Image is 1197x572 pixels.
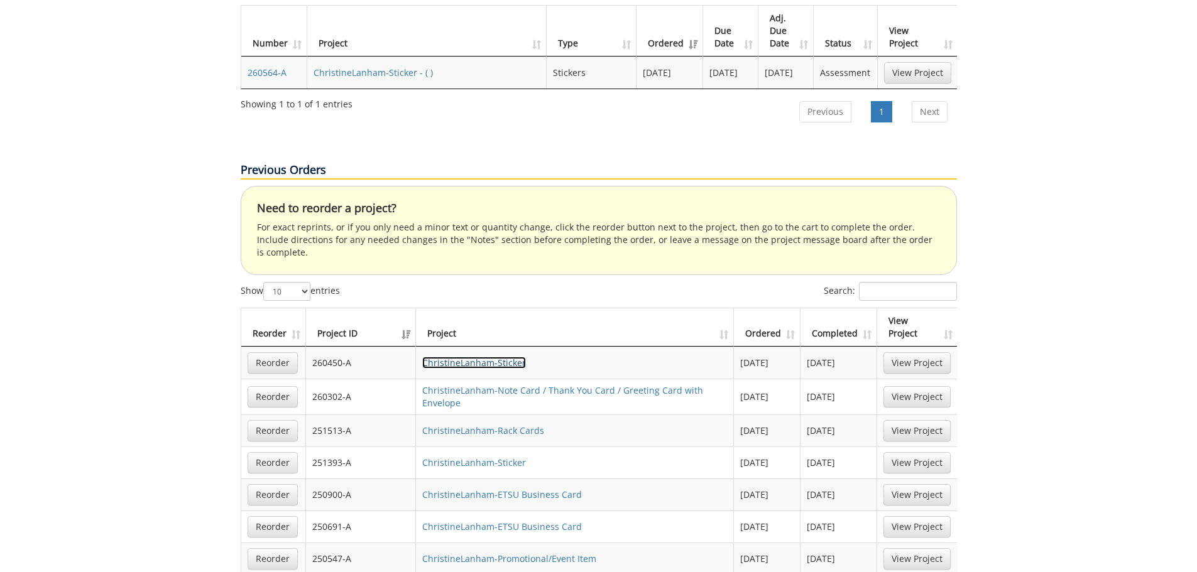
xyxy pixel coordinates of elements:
[883,420,951,441] a: View Project
[547,6,636,57] th: Type: activate to sort column ascending
[734,446,801,478] td: [DATE]
[883,548,951,569] a: View Project
[801,308,877,347] th: Completed: activate to sort column ascending
[248,516,298,537] a: Reorder
[306,347,417,379] td: 260450-A
[734,347,801,379] td: [DATE]
[884,62,951,84] a: View Project
[734,510,801,542] td: [DATE]
[314,67,433,78] a: ChristineLanham-Sticker - ( )
[814,57,877,89] td: Assessment
[241,282,340,301] label: Show entries
[306,446,417,478] td: 251393-A
[871,101,892,122] a: 1
[248,452,298,473] a: Reorder
[248,548,298,569] a: Reorder
[422,488,582,500] a: ChristineLanham-ETSU Business Card
[422,357,526,369] a: ChristineLanham-Sticker
[703,57,758,89] td: [DATE]
[637,6,703,57] th: Ordered: activate to sort column ascending
[734,308,801,347] th: Ordered: activate to sort column ascending
[241,93,353,111] div: Showing 1 to 1 of 1 entries
[248,352,298,374] a: Reorder
[801,379,877,414] td: [DATE]
[912,101,948,122] a: Next
[824,282,957,301] label: Search:
[734,414,801,446] td: [DATE]
[801,414,877,446] td: [DATE]
[734,379,801,414] td: [DATE]
[734,478,801,510] td: [DATE]
[883,516,951,537] a: View Project
[248,420,298,441] a: Reorder
[257,221,941,259] p: For exact reprints, or if you only need a minor text or quantity change, click the reorder button...
[306,510,417,542] td: 250691-A
[257,202,941,215] h4: Need to reorder a project?
[883,352,951,374] a: View Project
[703,6,758,57] th: Due Date: activate to sort column ascending
[801,446,877,478] td: [DATE]
[248,484,298,505] a: Reorder
[814,6,877,57] th: Status: activate to sort column ascending
[859,282,957,301] input: Search:
[306,379,417,414] td: 260302-A
[758,57,814,89] td: [DATE]
[883,452,951,473] a: View Project
[799,101,851,122] a: Previous
[306,414,417,446] td: 251513-A
[547,57,636,89] td: Stickers
[422,521,582,532] a: ChristineLanham-ETSU Business Card
[758,6,814,57] th: Adj. Due Date: activate to sort column ascending
[883,386,951,407] a: View Project
[307,6,547,57] th: Project: activate to sort column ascending
[878,6,958,57] th: View Project: activate to sort column ascending
[241,162,957,180] p: Previous Orders
[248,386,298,407] a: Reorder
[306,478,417,510] td: 250900-A
[801,478,877,510] td: [DATE]
[416,308,734,347] th: Project: activate to sort column ascending
[422,553,596,564] a: ChristineLanham-Promotional/Event Item
[801,510,877,542] td: [DATE]
[422,424,544,436] a: ChristineLanham-Rack Cards
[877,308,957,347] th: View Project: activate to sort column ascending
[248,67,287,78] a: 260564-A
[422,456,526,468] a: ChristineLanham-Sticker
[637,57,703,89] td: [DATE]
[263,282,310,301] select: Showentries
[883,484,951,505] a: View Project
[306,308,417,347] th: Project ID: activate to sort column ascending
[241,6,307,57] th: Number: activate to sort column ascending
[801,347,877,379] td: [DATE]
[241,308,306,347] th: Reorder: activate to sort column ascending
[422,384,703,409] a: ChristineLanham-Note Card / Thank You Card / Greeting Card with Envelope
